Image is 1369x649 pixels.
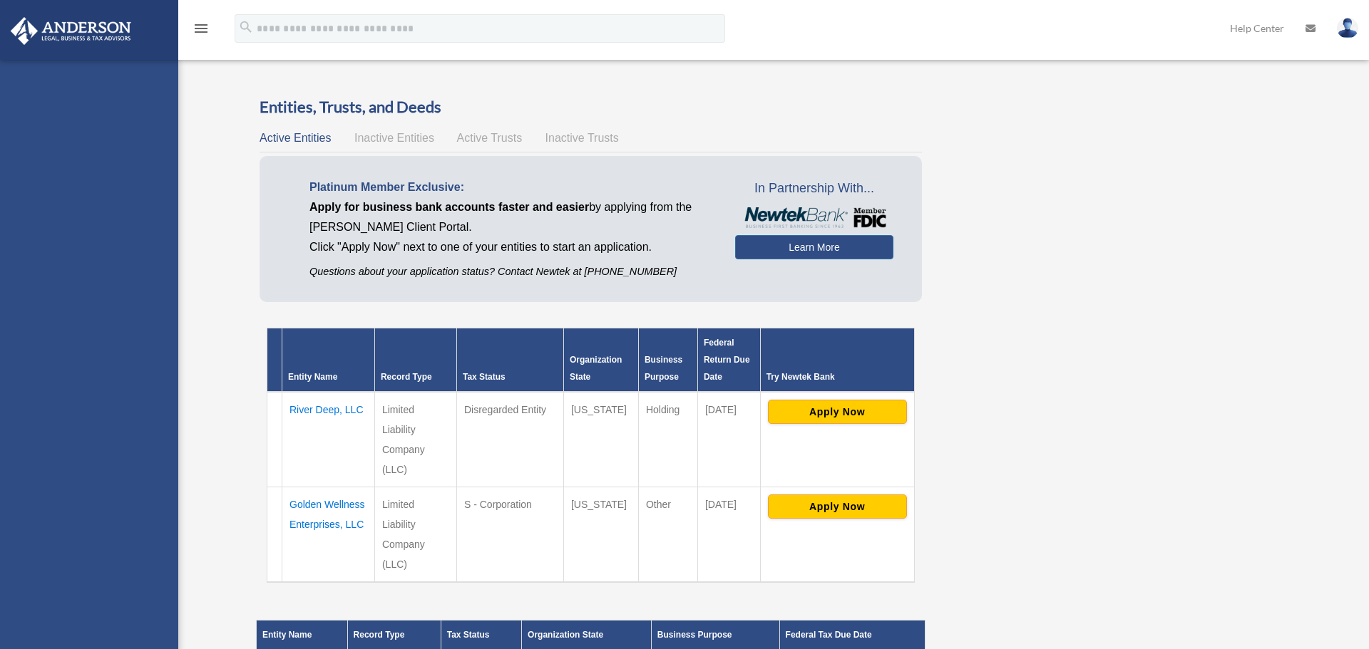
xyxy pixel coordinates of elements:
[735,235,893,259] a: Learn More
[354,132,434,144] span: Inactive Entities
[735,177,893,200] span: In Partnership With...
[742,207,886,229] img: NewtekBankLogoSM.png
[1337,18,1358,38] img: User Pic
[374,328,456,393] th: Record Type
[193,20,210,37] i: menu
[238,19,254,35] i: search
[638,328,697,393] th: Business Purpose
[309,177,714,197] p: Platinum Member Exclusive:
[374,392,456,487] td: Limited Liability Company (LLC)
[193,25,210,37] a: menu
[309,263,714,281] p: Questions about your application status? Contact Newtek at [PHONE_NUMBER]
[282,328,375,393] th: Entity Name
[374,487,456,583] td: Limited Liability Company (LLC)
[766,368,908,385] div: Try Newtek Bank
[282,487,375,583] td: Golden Wellness Enterprises, LLC
[638,487,697,583] td: Other
[456,328,563,393] th: Tax Status
[768,494,907,519] button: Apply Now
[456,487,563,583] td: S - Corporation
[309,201,589,213] span: Apply for business bank accounts faster and easier
[260,96,922,118] h3: Entities, Trusts, and Deeds
[457,132,523,144] span: Active Trusts
[309,197,714,237] p: by applying from the [PERSON_NAME] Client Portal.
[638,392,697,487] td: Holding
[456,392,563,487] td: Disregarded Entity
[563,392,638,487] td: [US_STATE]
[697,487,760,583] td: [DATE]
[6,17,135,45] img: Anderson Advisors Platinum Portal
[282,392,375,487] td: River Deep, LLC
[563,487,638,583] td: [US_STATE]
[545,132,619,144] span: Inactive Trusts
[697,328,760,393] th: Federal Return Due Date
[563,328,638,393] th: Organization State
[697,392,760,487] td: [DATE]
[309,237,714,257] p: Click "Apply Now" next to one of your entities to start an application.
[768,400,907,424] button: Apply Now
[260,132,331,144] span: Active Entities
